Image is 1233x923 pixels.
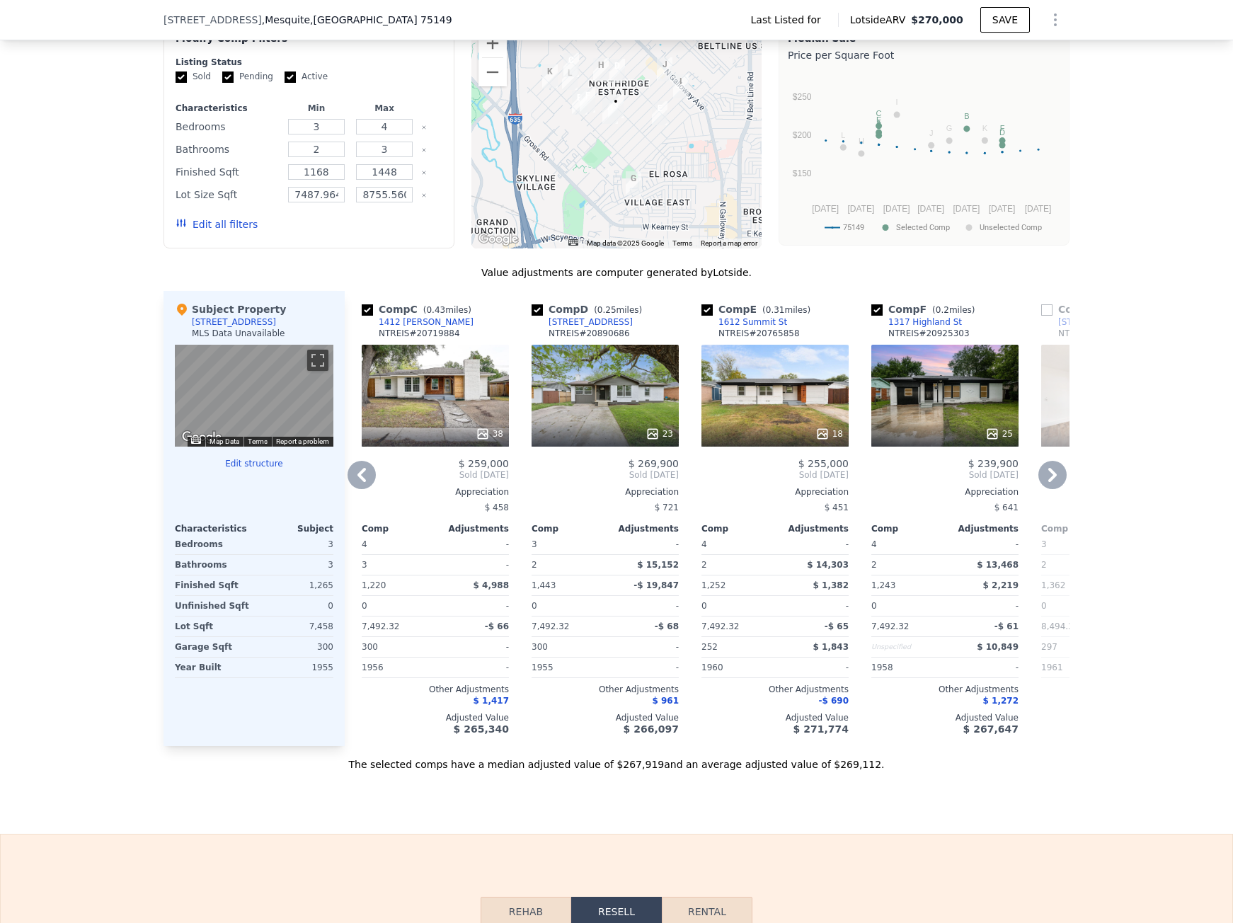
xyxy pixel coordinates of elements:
[532,539,537,549] span: 3
[608,596,679,616] div: -
[701,539,707,549] span: 4
[1000,124,1005,132] text: F
[896,223,950,232] text: Selected Comp
[977,642,1019,652] span: $ 10,849
[176,71,211,83] label: Sold
[175,637,251,657] div: Garage Sqft
[257,575,333,595] div: 1,265
[1025,204,1052,214] text: [DATE]
[673,74,689,98] div: 1817 Summit St
[701,621,739,631] span: 7,492.32
[983,580,1019,590] span: $ 2,219
[175,458,333,469] button: Edit structure
[532,601,537,611] span: 0
[257,534,333,554] div: 3
[850,13,911,27] span: Lotside ARV
[257,637,333,657] div: 300
[1041,684,1188,695] div: Other Adjustments
[362,642,378,652] span: 300
[871,469,1019,481] span: Sold [DATE]
[701,486,849,498] div: Appreciation
[672,239,692,247] a: Terms (opens in new tab)
[362,658,432,677] div: 1956
[701,555,772,575] div: 2
[825,503,849,512] span: $ 451
[175,345,333,447] div: Street View
[362,316,474,328] a: 1412 [PERSON_NAME]
[248,437,268,445] a: Terms (opens in new tab)
[751,13,827,27] span: Last Listed for
[896,98,898,106] text: I
[379,328,460,339] div: NTREIS # 20719884
[945,523,1019,534] div: Adjustments
[813,642,849,652] span: $ 1,843
[175,345,333,447] div: Map
[815,427,843,441] div: 18
[655,621,679,631] span: -$ 68
[778,658,849,677] div: -
[1041,580,1065,590] span: 1,362
[871,601,877,611] span: 0
[597,305,616,315] span: 0.25
[1058,328,1140,339] div: NTREIS # 20795607
[602,100,618,124] div: 1401 Hillcrest St
[989,204,1016,214] text: [DATE]
[475,230,522,248] img: Google
[812,204,839,214] text: [DATE]
[948,658,1019,677] div: -
[871,637,942,657] div: Unspecified
[176,117,280,137] div: Bedrooms
[646,427,673,441] div: 23
[793,130,812,140] text: $200
[362,469,509,481] span: Sold [DATE]
[788,65,1060,242] svg: A chart.
[435,523,509,534] div: Adjustments
[362,684,509,695] div: Other Adjustments
[362,555,432,575] div: 3
[701,316,787,328] a: 1612 Summit St
[191,437,201,444] button: Keyboard shortcuts
[1041,6,1069,34] button: Show Options
[164,746,1069,772] div: The selected comps have a median adjusted value of $267,919 and an average adjusted value of $269...
[1041,658,1112,677] div: 1961
[362,580,386,590] span: 1,220
[532,621,569,631] span: 7,492.32
[164,265,1069,280] div: Value adjustments are computer generated by Lotside .
[701,469,849,481] span: Sold [DATE]
[572,91,587,115] div: 1302 Belmont St
[421,147,427,153] button: Clear
[953,204,980,214] text: [DATE]
[175,617,251,636] div: Lot Sqft
[1041,555,1112,575] div: 2
[999,128,1005,137] text: D
[624,723,679,735] span: $ 266,097
[421,170,427,176] button: Clear
[1041,316,1205,328] a: [STREET_ADDRESS][PERSON_NAME]
[362,523,435,534] div: Comp
[307,350,328,371] button: Toggle fullscreen view
[362,621,399,631] span: 7,492.32
[871,539,877,549] span: 4
[478,58,507,86] button: Zoom out
[718,328,800,339] div: NTREIS # 20765858
[1041,523,1115,534] div: Comp
[475,230,522,248] a: Open this area in Google Maps (opens a new window)
[963,723,1019,735] span: $ 267,647
[701,712,849,723] div: Adjusted Value
[883,204,910,214] text: [DATE]
[985,427,1013,441] div: 25
[176,57,442,68] div: Listing Status
[701,658,772,677] div: 1960
[608,637,679,657] div: -
[593,58,609,82] div: 1516 Rosemont St
[982,124,988,132] text: K
[964,112,969,120] text: B
[701,642,718,652] span: 252
[888,328,970,339] div: NTREIS # 20925303
[876,115,881,124] text: E
[532,684,679,695] div: Other Adjustments
[701,684,849,695] div: Other Adjustments
[426,305,445,315] span: 0.43
[1041,601,1047,611] span: 0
